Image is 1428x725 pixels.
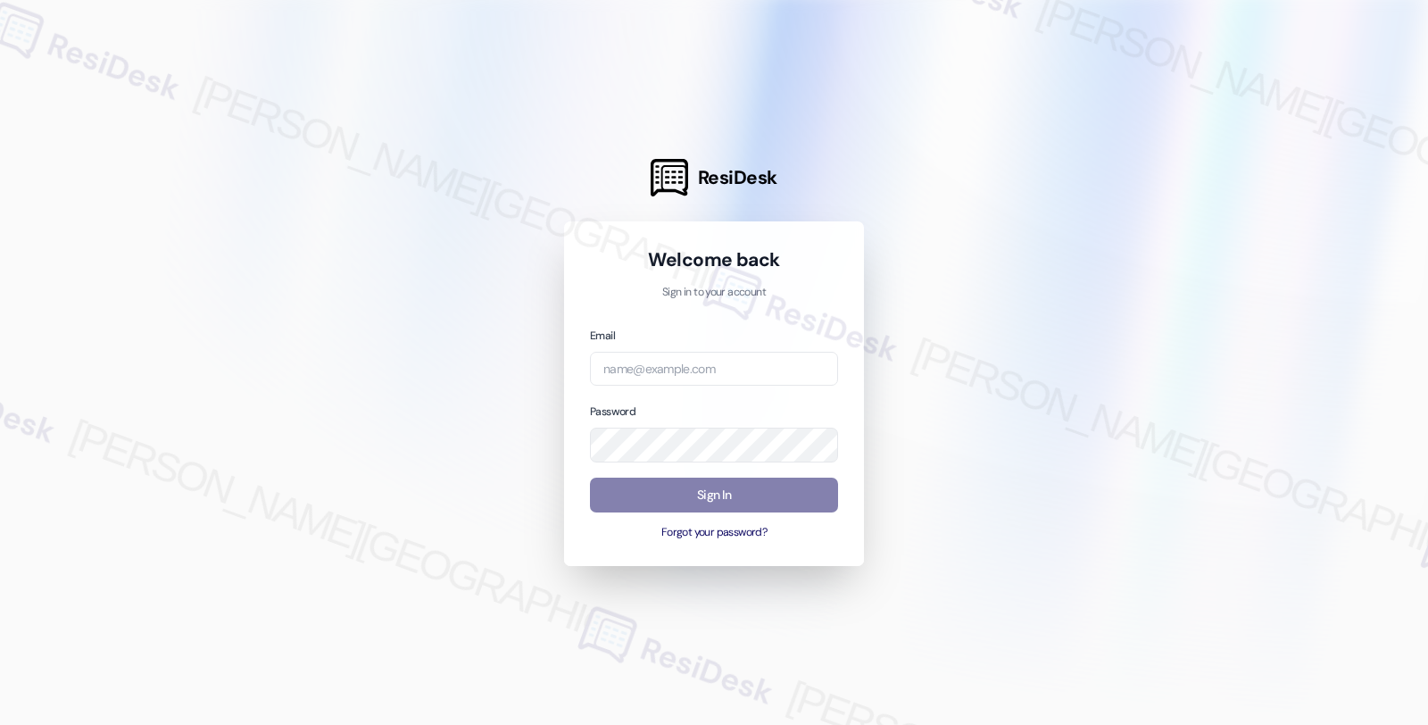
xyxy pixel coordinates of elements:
[590,247,838,272] h1: Welcome back
[590,404,635,419] label: Password
[651,159,688,196] img: ResiDesk Logo
[698,165,777,190] span: ResiDesk
[590,525,838,541] button: Forgot your password?
[590,329,615,343] label: Email
[590,478,838,512] button: Sign In
[590,285,838,301] p: Sign in to your account
[590,352,838,387] input: name@example.com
